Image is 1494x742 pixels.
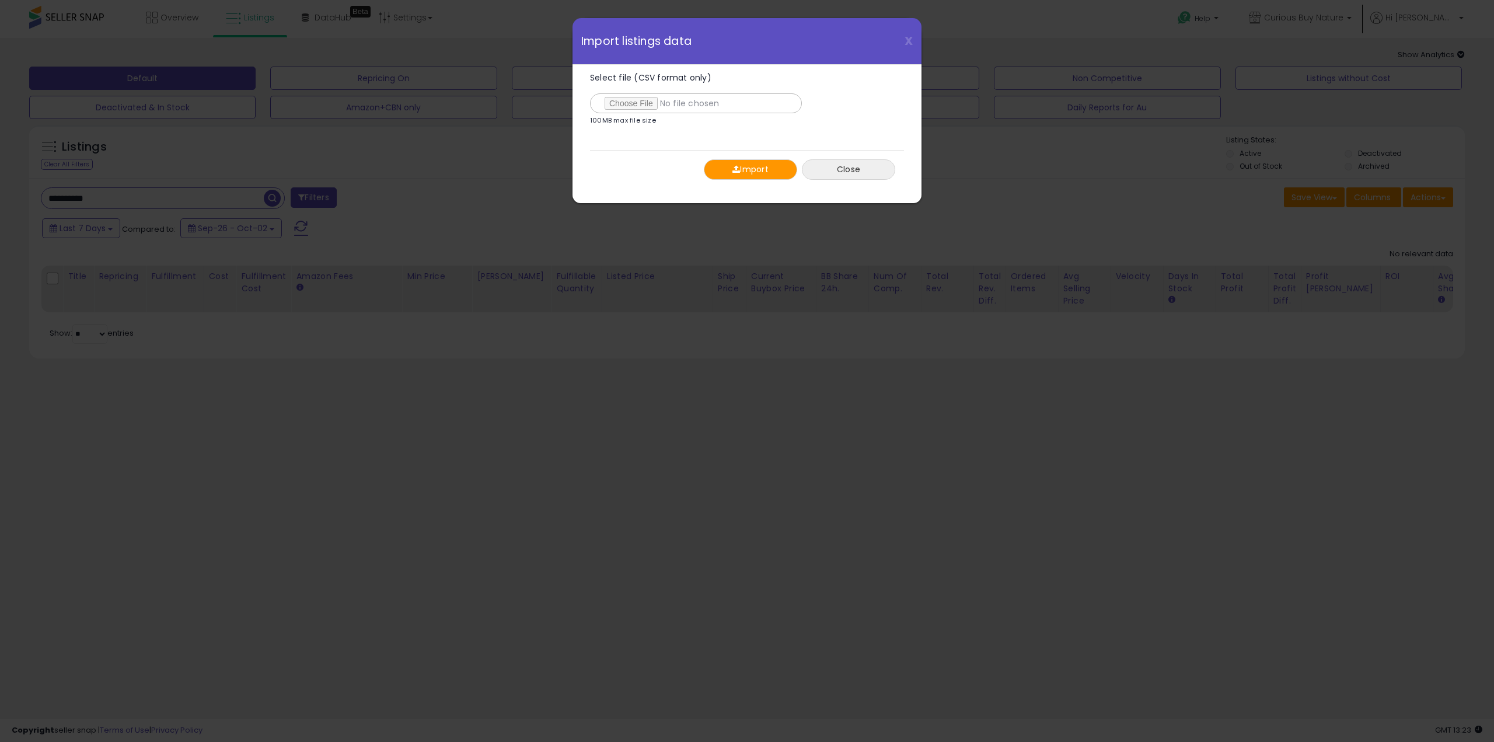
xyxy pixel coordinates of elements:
span: Select file (CSV format only) [590,72,711,83]
p: 100MB max file size [590,117,656,124]
span: X [905,33,913,49]
span: Import listings data [581,36,692,47]
button: Close [802,159,895,180]
button: Import [704,159,797,180]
